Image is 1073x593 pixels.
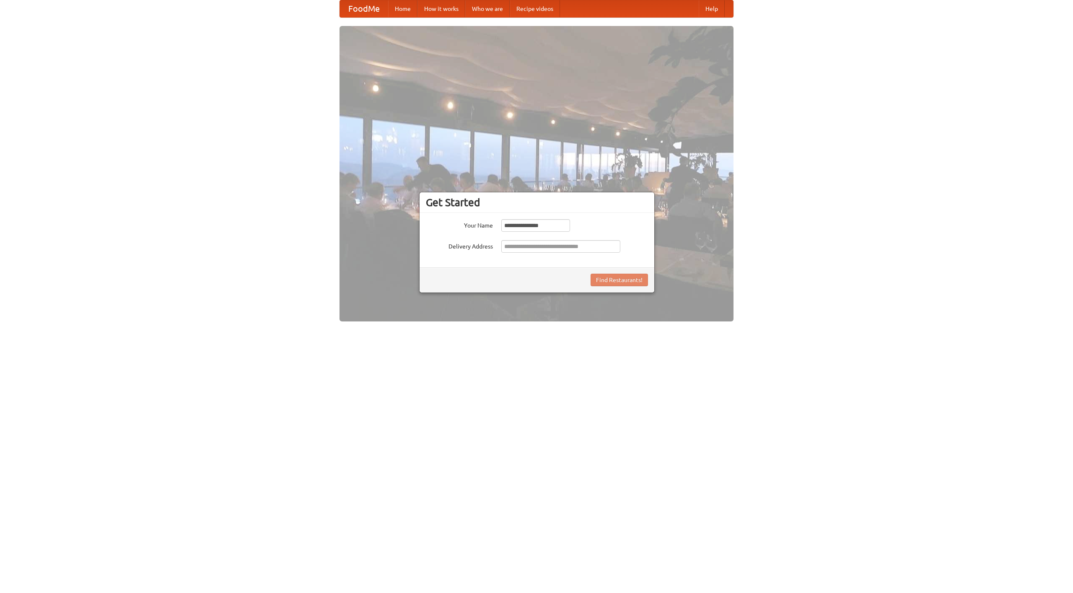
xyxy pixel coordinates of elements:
label: Your Name [426,219,493,230]
a: FoodMe [340,0,388,17]
a: How it works [417,0,465,17]
button: Find Restaurants! [591,274,648,286]
a: Who we are [465,0,510,17]
label: Delivery Address [426,240,493,251]
h3: Get Started [426,196,648,209]
a: Recipe videos [510,0,560,17]
a: Help [699,0,725,17]
a: Home [388,0,417,17]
